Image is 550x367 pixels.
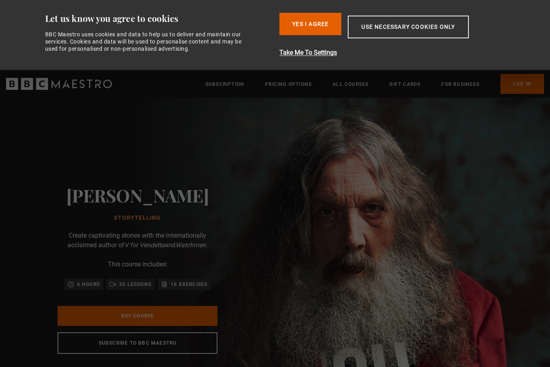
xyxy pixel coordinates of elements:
a: Subscription [205,80,244,88]
a: Subscribe to BBC Maestro [58,332,217,354]
p: This course includes: [108,260,167,269]
button: Use necessary cookies only [348,16,468,38]
a: Gift Cards [389,80,420,88]
p: 16 exercises [171,280,207,288]
a: Pricing Options [265,80,312,88]
nav: Primary [205,74,544,94]
a: Log In [500,74,544,94]
a: Buy Course [58,306,217,326]
h1: Storytelling [66,215,209,221]
svg: BBC Maestro [6,78,112,90]
p: 6 hours [77,280,100,288]
div: Let us know you agree to cookies [45,13,273,24]
i: V for Vendetta [124,241,165,249]
div: BBC Maestro uses cookies and data to help us to deliver and maintain our services. Cookies and da... [45,31,251,53]
button: Yes I Agree [279,13,341,35]
p: Create captivating stories with the internationally acclaimed author of and . [58,231,217,250]
i: Watchmen [175,241,206,249]
a: All Courses [333,80,369,88]
p: 33 lessons [119,280,151,288]
h2: [PERSON_NAME] [66,185,209,205]
a: For business [441,80,479,88]
button: Take Me To Settings [279,48,511,58]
